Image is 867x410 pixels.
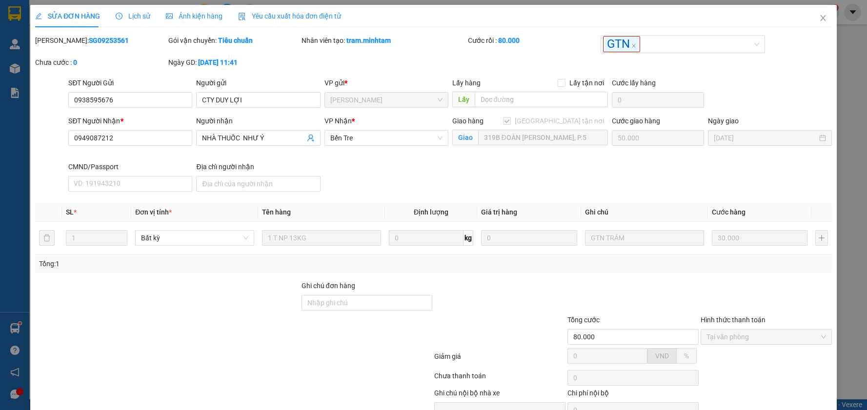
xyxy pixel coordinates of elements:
[116,12,150,20] span: Lịch sử
[89,37,129,44] b: SG09253561
[330,131,443,145] span: Bến Tre
[511,116,608,126] span: [GEOGRAPHIC_DATA] tận nơi
[475,92,608,107] input: Dọc đường
[330,93,443,107] span: Hồ Chí Minh
[196,78,320,88] div: Người gửi
[73,59,77,66] b: 0
[706,330,826,344] span: Tại văn phòng
[324,117,352,125] span: VP Nhận
[452,79,481,87] span: Lấy hàng
[346,37,391,44] b: tram.minhtam
[198,59,238,66] b: [DATE] 11:41
[714,133,817,143] input: Ngày giao
[302,35,466,46] div: Nhân viên tạo:
[35,12,100,20] span: SỬA ĐƠN HÀNG
[168,35,300,46] div: Gói vận chuyển:
[581,203,708,222] th: Ghi chú
[567,388,699,402] div: Chi phí nội bộ
[196,176,320,192] input: Địa chỉ của người nhận
[35,35,166,46] div: [PERSON_NAME]:
[684,352,689,360] span: %
[809,5,837,32] button: Close
[307,134,315,142] span: user-add
[35,57,166,68] div: Chưa cước :
[712,230,808,246] input: 0
[238,13,246,20] img: icon
[585,230,704,246] input: Ghi Chú
[116,13,122,20] span: clock-circle
[238,12,341,20] span: Yêu cầu xuất hóa đơn điện tử
[603,36,640,52] span: GTN
[433,351,566,368] div: Giảm giá
[655,352,669,360] span: VND
[712,208,746,216] span: Cước hàng
[612,79,656,87] label: Cước lấy hàng
[68,161,192,172] div: CMND/Passport
[39,258,335,269] div: Tổng: 1
[218,37,253,44] b: Tiêu chuẩn
[565,78,608,88] span: Lấy tận nơi
[612,92,704,108] input: Cước lấy hàng
[468,35,599,46] div: Cước rồi :
[302,282,355,290] label: Ghi chú đơn hàng
[166,12,222,20] span: Ảnh kiện hàng
[478,130,608,145] input: Giao tận nơi
[135,208,172,216] span: Đơn vị tính
[452,130,478,145] span: Giao
[481,208,517,216] span: Giá trị hàng
[302,295,433,311] input: Ghi chú đơn hàng
[708,117,739,125] label: Ngày giao
[68,78,192,88] div: SĐT Người Gửi
[631,43,636,48] span: close
[141,231,248,245] span: Bất kỳ
[262,208,291,216] span: Tên hàng
[39,230,55,246] button: delete
[481,230,577,246] input: 0
[815,230,827,246] button: plus
[567,316,600,324] span: Tổng cước
[612,117,660,125] label: Cước giao hàng
[464,230,473,246] span: kg
[498,37,520,44] b: 80.000
[452,92,475,107] span: Lấy
[452,117,484,125] span: Giao hàng
[433,371,566,388] div: Chưa thanh toán
[166,13,173,20] span: picture
[196,161,320,172] div: Địa chỉ người nhận
[324,78,448,88] div: VP gửi
[262,230,381,246] input: VD: Bàn, Ghế
[612,130,704,146] input: Cước giao hàng
[168,57,300,68] div: Ngày GD:
[434,388,565,402] div: Ghi chú nội bộ nhà xe
[196,116,320,126] div: Người nhận
[414,208,448,216] span: Định lượng
[819,14,827,22] span: close
[701,316,766,324] label: Hình thức thanh toán
[35,13,42,20] span: edit
[68,116,192,126] div: SĐT Người Nhận
[66,208,74,216] span: SL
